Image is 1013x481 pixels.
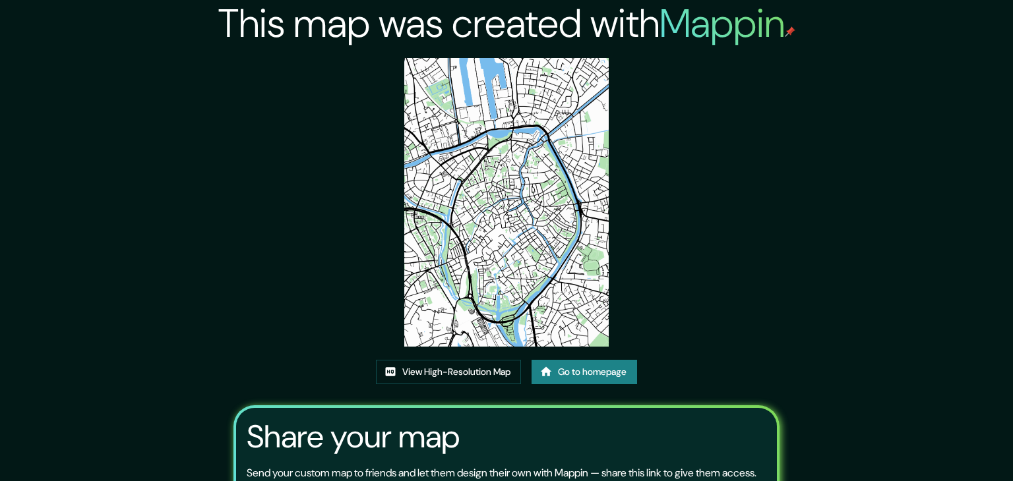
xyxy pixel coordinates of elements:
[247,465,756,481] p: Send your custom map to friends and let them design their own with Mappin — share this link to gi...
[896,430,998,467] iframe: Help widget launcher
[247,418,460,455] h3: Share your map
[376,360,521,384] a: View High-Resolution Map
[404,58,609,347] img: created-map
[785,26,795,37] img: mappin-pin
[532,360,637,384] a: Go to homepage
